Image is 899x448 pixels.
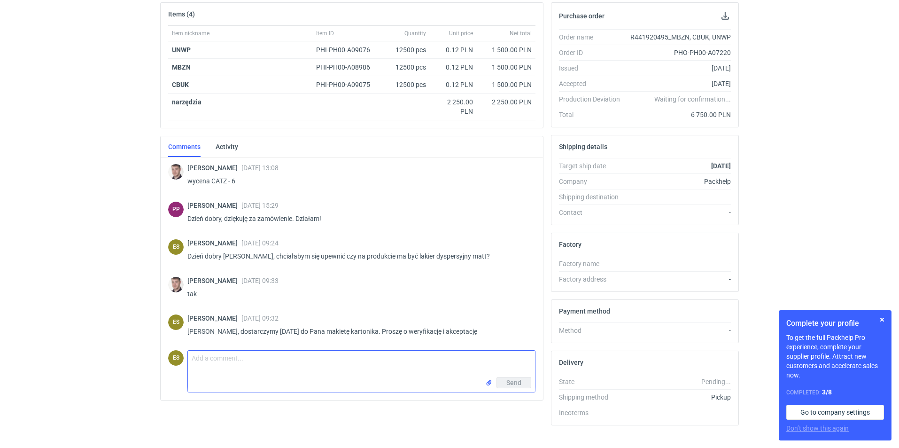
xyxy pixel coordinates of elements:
[172,63,191,71] a: MBZN
[168,239,184,255] div: Elżbieta Sybilska
[559,143,607,150] h2: Shipping details
[720,10,731,22] button: Download PO
[449,30,473,37] span: Unit price
[168,277,184,292] img: Maciej Sikora
[559,12,604,20] h2: Purchase order
[559,192,628,202] div: Shipping destination
[559,275,628,284] div: Factory address
[187,213,528,224] p: Dzień dobry, dziękuję za zamówienie. Działam!
[383,59,430,76] div: 12500 pcs
[480,63,532,72] div: 1 500.00 PLN
[628,110,731,119] div: 6 750.00 PLN
[559,408,628,417] div: Incoterms
[480,97,532,107] div: 2 250.00 PLN
[241,239,279,247] span: [DATE] 09:24
[168,136,201,157] a: Comments
[822,388,832,396] strong: 3 / 8
[168,164,184,180] img: Maciej Sikora
[434,45,473,55] div: 0.12 PLN
[241,202,279,209] span: [DATE] 15:29
[187,239,241,247] span: [PERSON_NAME]
[241,277,279,284] span: [DATE] 09:33
[506,379,521,386] span: Send
[628,79,731,88] div: [DATE]
[559,79,628,88] div: Accepted
[559,94,628,104] div: Production Deviation
[786,333,884,380] p: To get the full Packhelp Pro experience, complete your supplier profile. Attract new customers an...
[316,30,334,37] span: Item ID
[559,161,628,171] div: Target ship date
[654,94,731,104] em: Waiting for confirmation...
[168,350,184,366] div: Elżbieta Sybilska
[559,393,628,402] div: Shipping method
[168,202,184,217] div: Paulina Pander
[172,46,191,54] strong: UNWP
[559,377,628,386] div: State
[786,318,884,329] h1: Complete your profile
[559,177,628,186] div: Company
[628,208,731,217] div: -
[559,63,628,73] div: Issued
[480,80,532,89] div: 1 500.00 PLN
[168,350,184,366] figcaption: ES
[559,326,628,335] div: Method
[383,41,430,59] div: 12500 pcs
[496,377,531,388] button: Send
[628,177,731,186] div: Packhelp
[187,251,528,262] p: Dzień dobry [PERSON_NAME], chciałabym się upewnić czy na produkcie ma być lakier dyspersyjny matt?
[434,80,473,89] div: 0.12 PLN
[172,30,209,37] span: Item nickname
[187,175,528,187] p: wycena CATZ - 6
[628,408,731,417] div: -
[559,48,628,57] div: Order ID
[168,10,195,18] h2: Items (4)
[434,97,473,116] div: 2 250.00 PLN
[216,136,238,157] a: Activity
[628,63,731,73] div: [DATE]
[628,32,731,42] div: R441920495_MBZN, CBUK, UNWP
[434,63,473,72] div: 0.12 PLN
[172,98,201,106] strong: narzędzia
[559,241,581,248] h2: Factory
[701,378,731,385] em: Pending...
[786,387,884,397] div: Completed:
[628,48,731,57] div: PHO-PH00-A07220
[876,314,888,325] button: Skip for now
[786,405,884,420] a: Go to company settings
[628,326,731,335] div: -
[559,110,628,119] div: Total
[187,288,528,299] p: tak
[187,202,241,209] span: [PERSON_NAME]
[628,393,731,402] div: Pickup
[559,259,628,268] div: Factory name
[168,239,184,255] figcaption: ES
[316,45,379,55] div: PHI-PH00-A09076
[187,277,241,284] span: [PERSON_NAME]
[168,314,184,330] figcaption: ES
[316,63,379,72] div: PHI-PH00-A08986
[559,32,628,42] div: Order name
[510,30,532,37] span: Net total
[786,424,849,433] button: Don’t show this again
[172,81,189,88] strong: CBUK
[241,314,279,322] span: [DATE] 09:32
[559,208,628,217] div: Contact
[383,76,430,94] div: 12500 pcs
[628,275,731,284] div: -
[187,314,241,322] span: [PERSON_NAME]
[168,314,184,330] div: Elżbieta Sybilska
[187,326,528,337] p: [PERSON_NAME], dostarczymy [DATE] do Pana makietę kartonika. Proszę o weryfikację i akceptację
[241,164,279,172] span: [DATE] 13:08
[316,80,379,89] div: PHI-PH00-A09075
[168,202,184,217] figcaption: PP
[628,259,731,268] div: -
[480,45,532,55] div: 1 500.00 PLN
[559,359,583,366] h2: Delivery
[404,30,426,37] span: Quantity
[711,162,731,170] strong: [DATE]
[187,164,241,172] span: [PERSON_NAME]
[559,307,610,315] h2: Payment method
